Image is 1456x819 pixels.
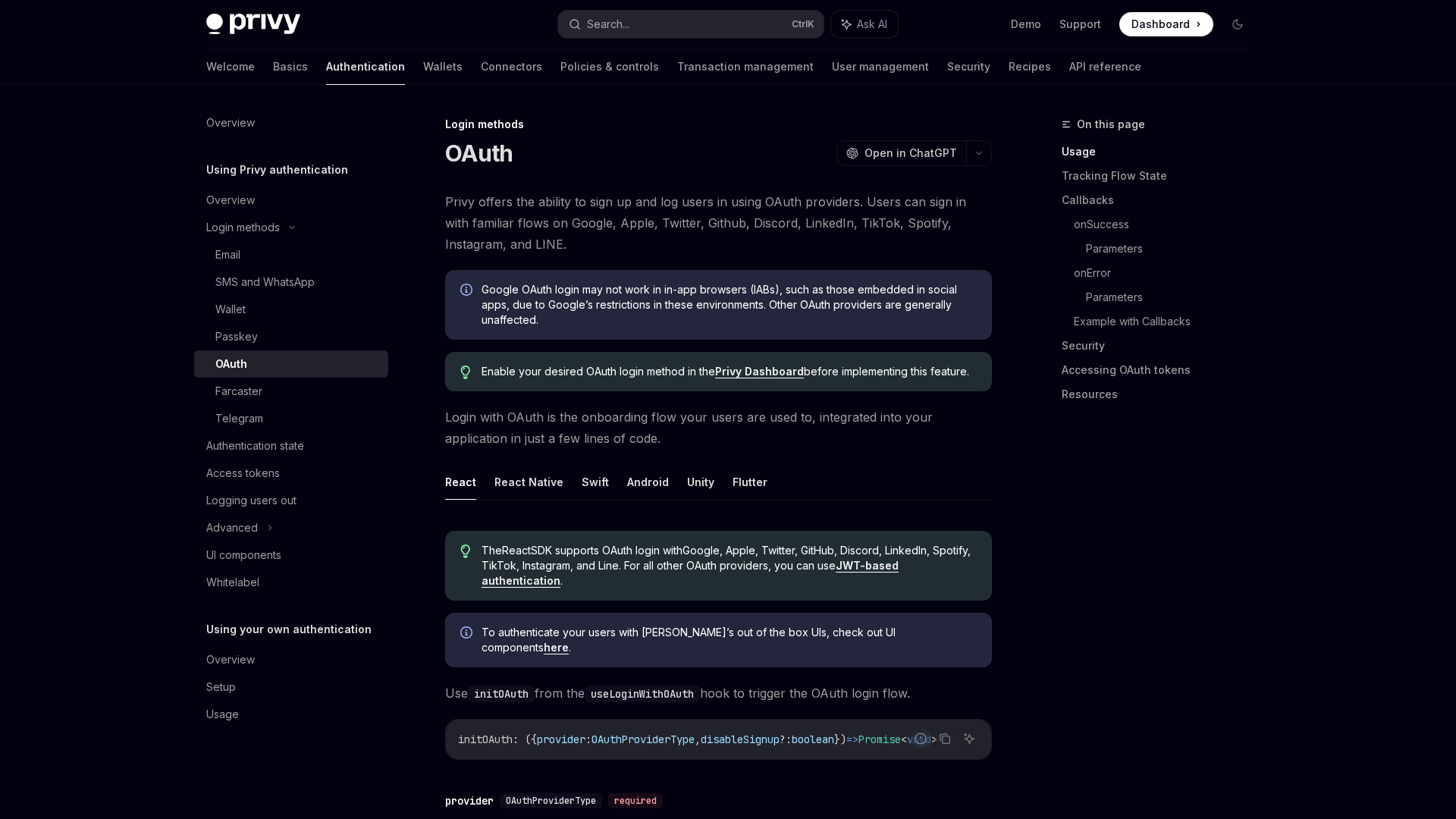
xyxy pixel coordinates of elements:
span: OAuthProviderType [591,733,695,746]
button: Ask AI [831,11,898,38]
span: Open in ChatGPT [864,146,957,161]
a: SMS and WhatsApp [194,268,388,296]
span: ?: [780,733,792,746]
span: The React SDK supports OAuth login with Google, Apple, Twitter, GitHub, Discord, LinkedIn, Spotif... [482,543,977,588]
div: Overview [206,191,255,209]
span: < [901,733,907,746]
a: Security [1062,334,1262,358]
span: Ask AI [857,17,887,32]
span: Google OAuth login may not work in in-app browsers (IABs), such as those embedded in social apps,... [482,282,977,328]
a: Usage [1062,140,1262,164]
span: => [846,733,858,746]
a: Overview [194,109,388,136]
a: Demo [1011,17,1041,32]
span: boolean [792,733,834,746]
a: Whitelabel [194,569,388,596]
code: useLoginWithOAuth [585,686,700,702]
a: Connectors [481,49,542,85]
h5: Using Privy authentication [206,161,348,179]
span: Enable your desired OAuth login method in the before implementing this feature. [482,364,977,379]
span: > [931,733,937,746]
a: Accessing OAuth tokens [1062,358,1262,382]
div: UI components [206,546,281,564]
a: Example with Callbacks [1074,309,1262,334]
a: Dashboard [1119,12,1213,36]
a: Parameters [1086,237,1262,261]
a: Telegram [194,405,388,432]
a: Support [1059,17,1101,32]
a: Access tokens [194,460,388,487]
div: Email [215,246,240,264]
div: Overview [206,651,255,669]
div: Setup [206,678,236,696]
span: Dashboard [1131,17,1190,32]
div: Access tokens [206,464,280,482]
div: Login methods [206,218,280,237]
span: }) [834,733,846,746]
div: Wallet [215,300,246,318]
a: Callbacks [1062,188,1262,212]
button: Flutter [733,464,767,500]
a: Farcaster [194,378,388,405]
a: Resources [1062,382,1262,406]
a: Overview [194,187,388,214]
div: Whitelabel [206,573,259,591]
button: React [445,464,476,500]
a: User management [832,49,929,85]
a: Authentication state [194,432,388,460]
a: Welcome [206,49,255,85]
span: provider [537,733,585,746]
div: Search... [587,15,629,33]
span: OAuthProviderType [506,795,596,807]
a: Policies & controls [560,49,659,85]
span: Use from the hook to trigger the OAuth login flow. [445,682,992,704]
span: On this page [1077,115,1145,133]
div: Login methods [445,117,992,132]
a: Parameters [1086,285,1262,309]
a: Logging users out [194,487,388,514]
span: disableSignup [701,733,780,746]
div: OAuth [215,355,247,373]
span: To authenticate your users with [PERSON_NAME]’s out of the box UIs, check out UI components . [482,625,977,655]
a: Basics [273,49,308,85]
button: Open in ChatGPT [836,140,966,166]
a: API reference [1069,49,1141,85]
a: Authentication [326,49,405,85]
button: Search...CtrlK [558,11,824,38]
svg: Tip [460,366,471,379]
div: required [608,793,663,808]
span: Promise [858,733,901,746]
a: Usage [194,701,388,728]
span: Login with OAuth is the onboarding flow your users are used to, integrated into your application ... [445,406,992,449]
svg: Info [460,284,475,299]
a: Transaction management [677,49,814,85]
h5: Using your own authentication [206,620,372,639]
a: Passkey [194,323,388,350]
svg: Tip [460,544,471,558]
a: OAuth [194,350,388,378]
a: here [544,641,569,654]
a: Overview [194,646,388,673]
button: React Native [494,464,563,500]
img: dark logo [206,14,300,35]
a: UI components [194,541,388,569]
a: Setup [194,673,388,701]
h1: OAuth [445,140,513,167]
span: Ctrl K [792,18,814,30]
span: Privy offers the ability to sign up and log users in using OAuth providers. Users can sign in wit... [445,191,992,255]
div: Telegram [215,409,263,428]
div: Overview [206,114,255,132]
span: void [907,733,931,746]
button: Copy the contents from the code block [935,729,955,748]
span: initOAuth [458,733,513,746]
a: Recipes [1009,49,1051,85]
div: Advanced [206,519,258,537]
button: Unity [687,464,714,500]
button: Toggle dark mode [1225,12,1250,36]
span: : [585,733,591,746]
button: Report incorrect code [911,729,930,748]
button: Ask AI [959,729,979,748]
a: Wallets [423,49,463,85]
div: provider [445,793,494,808]
a: Email [194,241,388,268]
